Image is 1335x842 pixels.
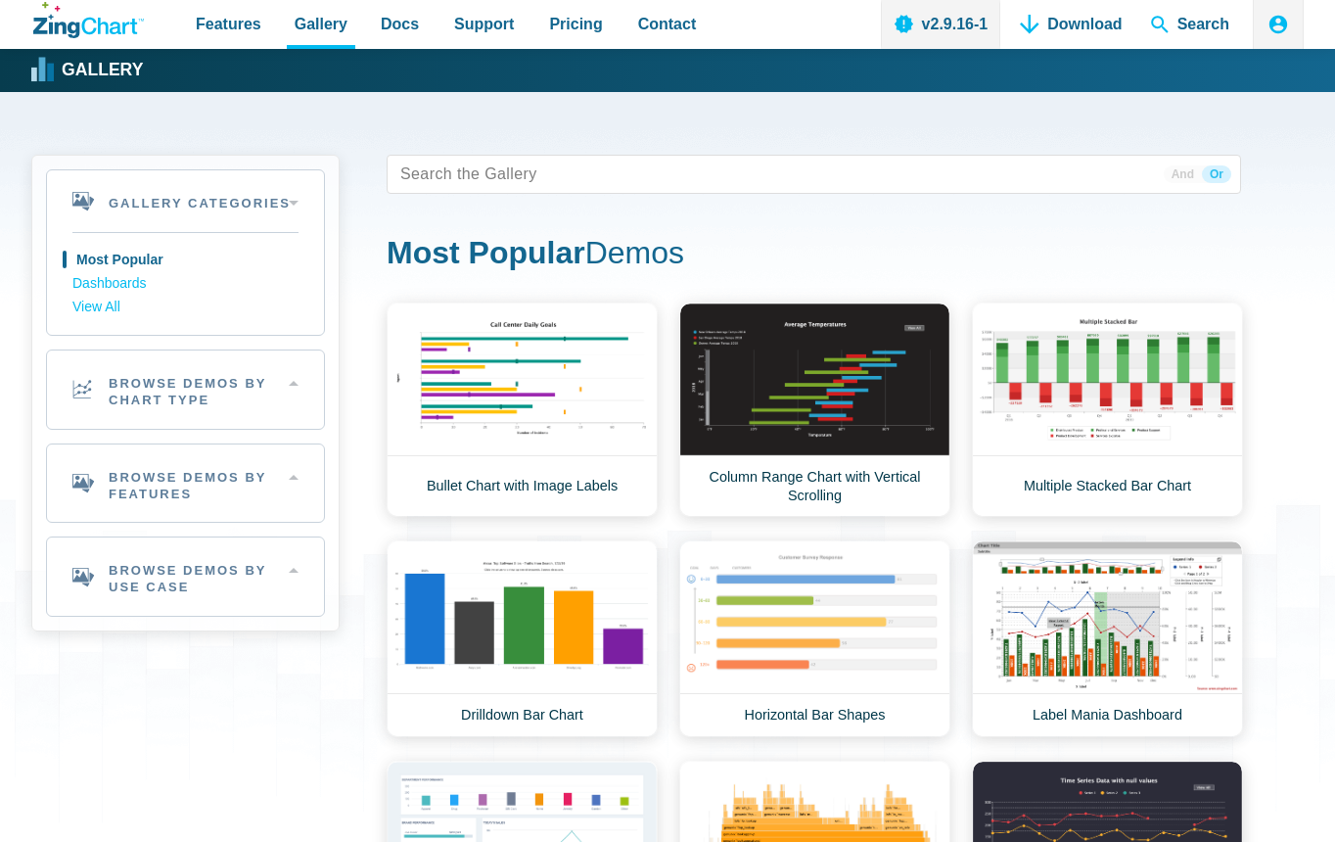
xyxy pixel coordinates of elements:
h2: Browse Demos By Features [47,444,324,523]
a: View All [72,296,299,319]
h1: Demos [387,233,1241,277]
h2: Browse Demos By Use Case [47,538,324,616]
span: Features [196,11,261,37]
span: Docs [381,11,419,37]
strong: Gallery [62,62,143,79]
a: Label Mania Dashboard [972,540,1243,737]
span: And [1164,165,1202,183]
h2: Gallery Categories [47,170,324,232]
span: Or [1202,165,1231,183]
a: Column Range Chart with Vertical Scrolling [679,303,950,517]
a: Most Popular [72,249,299,272]
a: Dashboards [72,272,299,296]
span: Support [454,11,514,37]
span: Contact [638,11,697,37]
a: Horizontal Bar Shapes [679,540,950,737]
a: Gallery [33,56,143,85]
a: ZingChart Logo. Click to return to the homepage [33,2,144,38]
a: Bullet Chart with Image Labels [387,303,658,517]
h2: Browse Demos By Chart Type [47,351,324,429]
strong: Most Popular [387,235,585,270]
span: Pricing [549,11,602,37]
a: Drilldown Bar Chart [387,540,658,737]
span: Gallery [295,11,347,37]
a: Multiple Stacked Bar Chart [972,303,1243,517]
